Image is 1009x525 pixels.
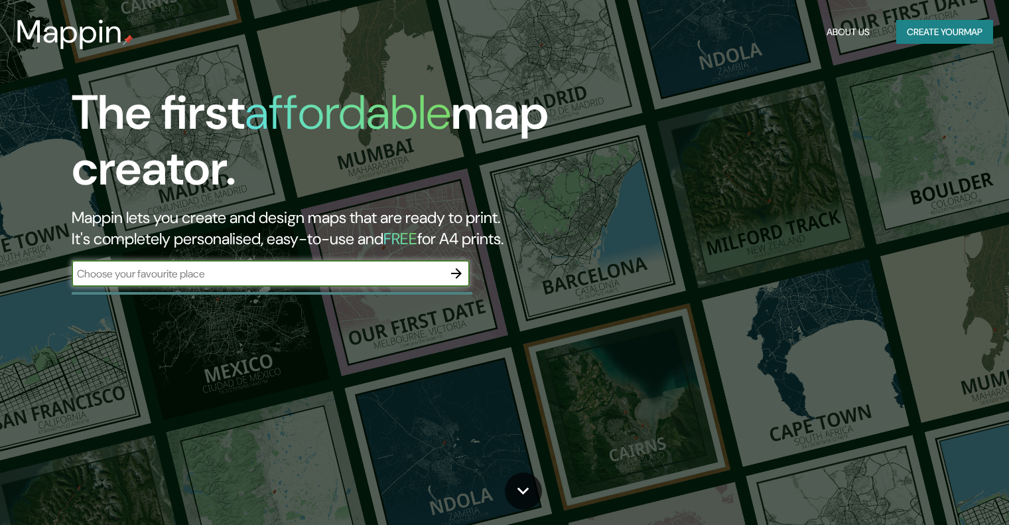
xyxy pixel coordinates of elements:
button: Create yourmap [896,20,993,44]
iframe: Help widget launcher [891,473,994,510]
h3: Mappin [16,13,123,50]
input: Choose your favourite place [72,266,443,281]
h5: FREE [383,228,417,249]
h2: Mappin lets you create and design maps that are ready to print. It's completely personalised, eas... [72,207,576,250]
h1: affordable [245,82,451,143]
img: mappin-pin [123,35,133,45]
h1: The first map creator. [72,85,576,207]
button: About Us [821,20,875,44]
